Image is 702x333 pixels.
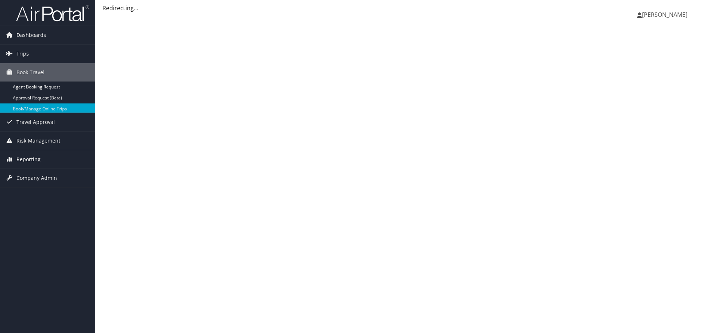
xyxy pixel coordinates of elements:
a: [PERSON_NAME] [637,4,695,26]
span: Travel Approval [16,113,55,131]
span: Reporting [16,150,41,169]
img: airportal-logo.png [16,5,89,22]
span: Book Travel [16,63,45,82]
div: Redirecting... [102,4,695,12]
span: Company Admin [16,169,57,187]
span: Dashboards [16,26,46,44]
span: Risk Management [16,132,60,150]
span: [PERSON_NAME] [642,11,687,19]
span: Trips [16,45,29,63]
